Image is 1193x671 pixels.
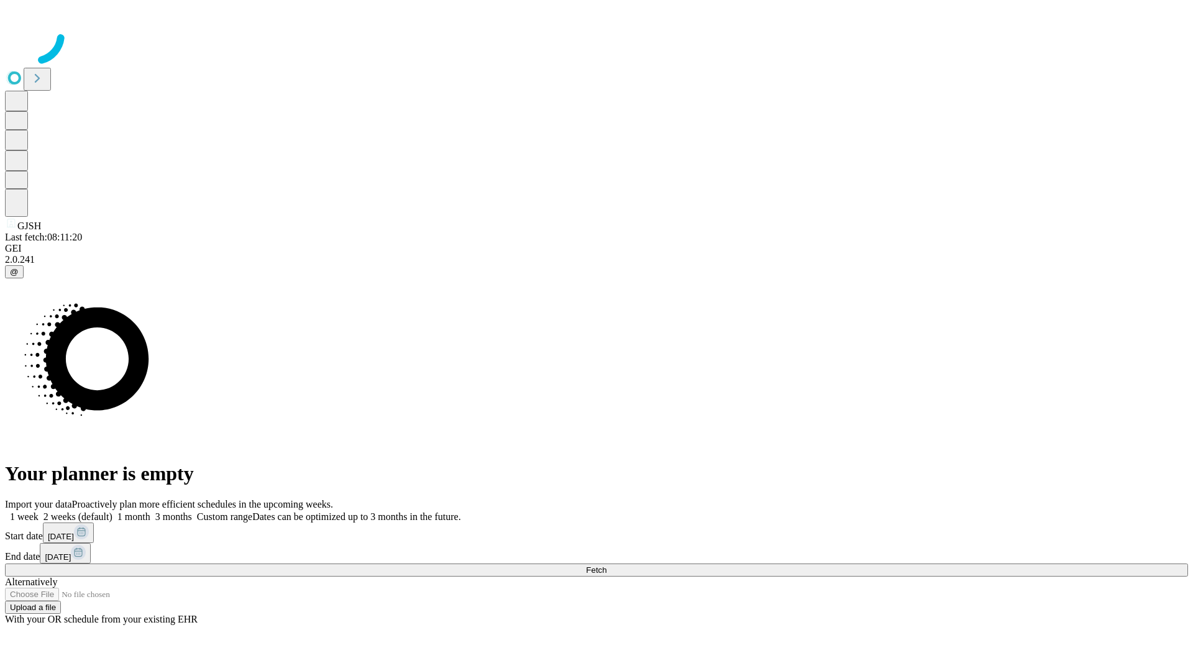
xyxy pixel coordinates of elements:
[5,232,82,242] span: Last fetch: 08:11:20
[10,267,19,276] span: @
[48,532,74,541] span: [DATE]
[197,511,252,522] span: Custom range
[17,221,41,231] span: GJSH
[5,243,1188,254] div: GEI
[45,552,71,562] span: [DATE]
[5,601,61,614] button: Upload a file
[5,614,198,624] span: With your OR schedule from your existing EHR
[72,499,333,509] span: Proactively plan more efficient schedules in the upcoming weeks.
[5,523,1188,543] div: Start date
[5,577,57,587] span: Alternatively
[43,523,94,543] button: [DATE]
[40,543,91,564] button: [DATE]
[5,462,1188,485] h1: Your planner is empty
[117,511,150,522] span: 1 month
[252,511,460,522] span: Dates can be optimized up to 3 months in the future.
[5,564,1188,577] button: Fetch
[5,499,72,509] span: Import your data
[5,265,24,278] button: @
[5,254,1188,265] div: 2.0.241
[586,565,606,575] span: Fetch
[43,511,112,522] span: 2 weeks (default)
[5,543,1188,564] div: End date
[10,511,39,522] span: 1 week
[155,511,192,522] span: 3 months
